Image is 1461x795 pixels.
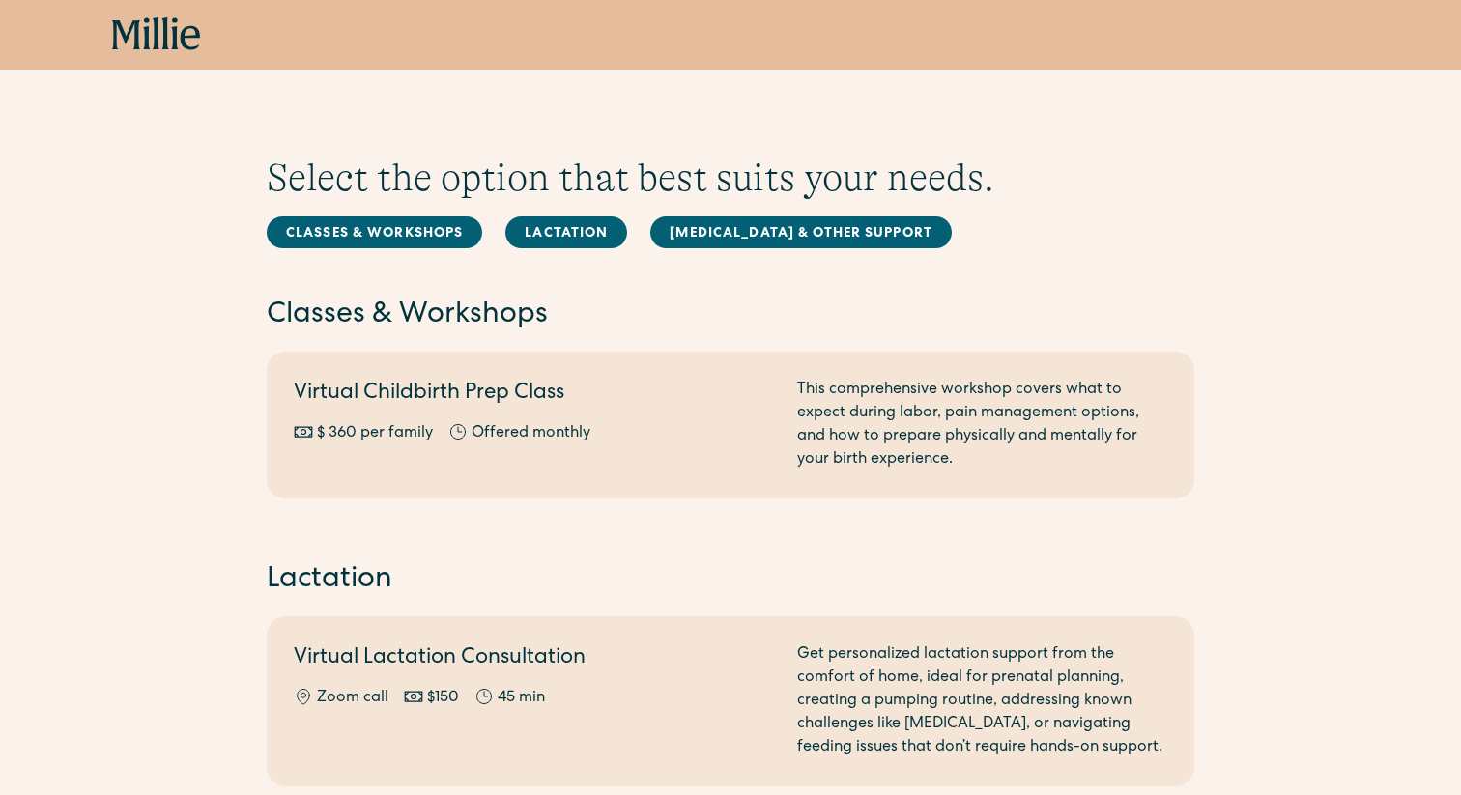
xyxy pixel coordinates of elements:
[650,216,952,248] a: [MEDICAL_DATA] & Other Support
[505,216,627,248] a: Lactation
[267,560,1194,601] h2: Lactation
[317,687,388,710] div: Zoom call
[267,296,1194,336] h2: Classes & Workshops
[294,643,774,675] h2: Virtual Lactation Consultation
[797,643,1167,759] div: Get personalized lactation support from the comfort of home, ideal for prenatal planning, creatin...
[472,422,590,445] div: Offered monthly
[294,379,774,411] h2: Virtual Childbirth Prep Class
[498,687,545,710] div: 45 min
[797,379,1167,471] div: This comprehensive workshop covers what to expect during labor, pain management options, and how ...
[267,216,482,248] a: Classes & Workshops
[267,352,1194,498] a: Virtual Childbirth Prep Class$ 360 per familyOffered monthlyThis comprehensive workshop covers wh...
[267,616,1194,786] a: Virtual Lactation ConsultationZoom call$15045 minGet personalized lactation support from the comf...
[427,687,459,710] div: $150
[317,422,433,445] div: $ 360 per family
